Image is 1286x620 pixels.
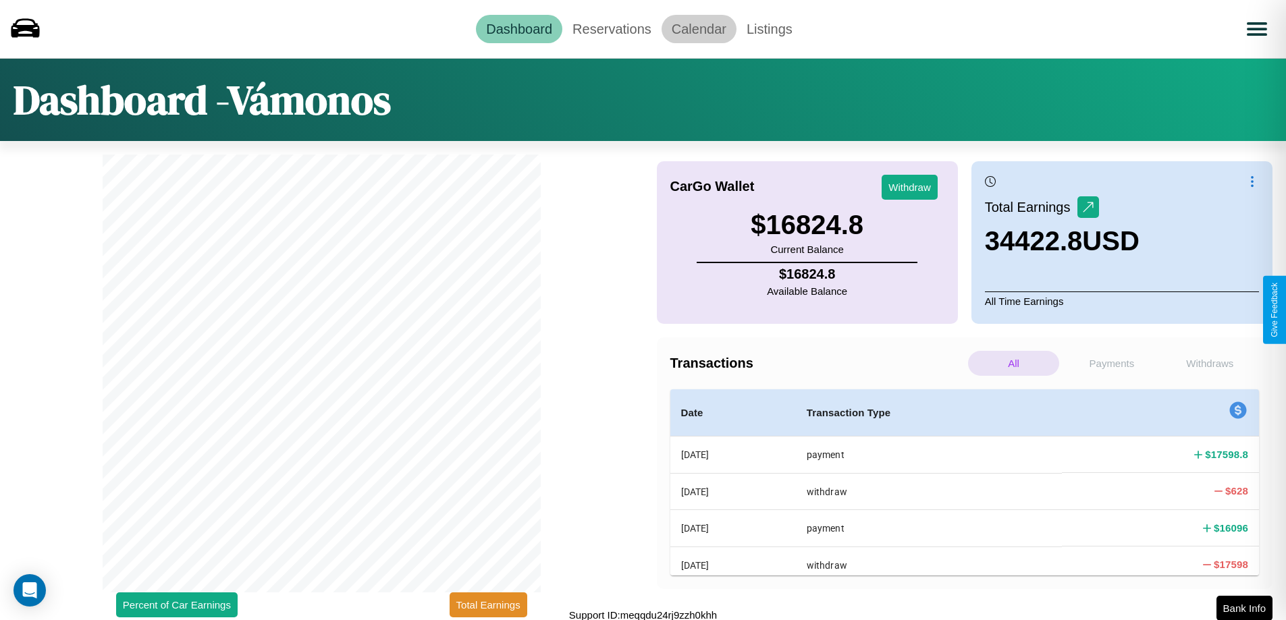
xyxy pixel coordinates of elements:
h4: $ 16824.8 [767,266,847,282]
h4: Transaction Type [807,405,1052,421]
button: Open menu [1238,10,1276,48]
button: Withdraw [882,175,938,200]
h4: $ 628 [1225,484,1248,498]
p: Total Earnings [985,195,1077,219]
th: [DATE] [670,510,796,546]
p: All [968,351,1059,376]
h4: CarGo Wallet [670,179,755,194]
h4: $ 17598 [1214,557,1248,571]
p: Withdraws [1164,351,1256,376]
a: Calendar [662,15,736,43]
div: Give Feedback [1270,283,1279,337]
h3: 34422.8 USD [985,226,1140,256]
th: [DATE] [670,436,796,474]
p: All Time Earnings [985,291,1259,310]
th: [DATE] [670,473,796,509]
th: withdraw [796,546,1063,583]
p: Payments [1066,351,1157,376]
button: Percent of Car Earnings [116,592,238,617]
h4: Transactions [670,356,965,371]
a: Dashboard [476,15,562,43]
th: payment [796,510,1063,546]
h3: $ 16824.8 [751,210,863,240]
h1: Dashboard - Vámonos [14,72,391,128]
th: [DATE] [670,546,796,583]
button: Total Earnings [450,592,527,617]
h4: Date [681,405,785,421]
p: Available Balance [767,282,847,300]
th: payment [796,436,1063,474]
th: withdraw [796,473,1063,509]
p: Current Balance [751,240,863,258]
a: Reservations [562,15,662,43]
a: Listings [736,15,803,43]
h4: $ 16096 [1214,521,1248,535]
div: Open Intercom Messenger [14,574,46,607]
h4: $ 17598.8 [1205,447,1248,461]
